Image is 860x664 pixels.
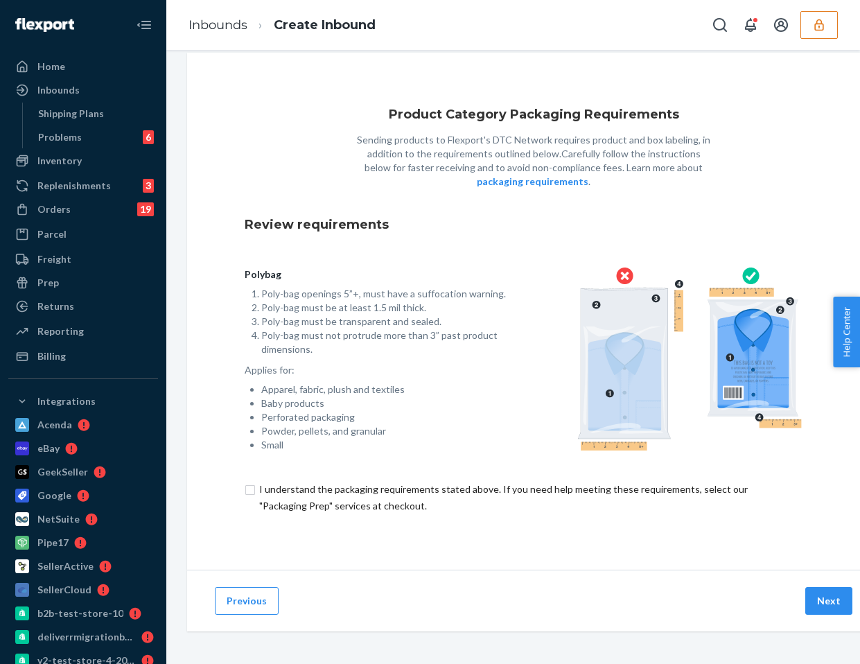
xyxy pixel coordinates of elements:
div: b2b-test-store-10 [37,606,123,620]
a: Returns [8,295,158,317]
button: Close Navigation [130,11,158,39]
a: Create Inbound [274,17,376,33]
a: SellerCloud [8,579,158,601]
div: 19 [137,202,154,216]
li: Apparel, fabric, plush and textiles [261,383,511,396]
button: packaging requirements [477,175,588,189]
div: Freight [37,252,71,266]
a: Inbounds [8,79,158,101]
button: Open notifications [737,11,764,39]
a: Orders19 [8,198,158,220]
button: Integrations [8,390,158,412]
div: Orders [37,202,71,216]
p: Sending products to Flexport's DTC Network requires product and box labeling, in addition to the ... [353,133,714,189]
a: Shipping Plans [31,103,159,125]
p: Applies for: [245,363,511,377]
li: Poly-bag must be transparent and sealed. [261,315,511,329]
div: Inventory [37,154,82,168]
a: eBay [8,437,158,460]
li: Small [261,438,511,452]
div: eBay [37,442,60,455]
div: Integrations [37,394,96,408]
button: Next [805,587,852,615]
img: polybag.ac92ac876edd07edd96c1eaacd328395.png [577,268,802,451]
a: Reporting [8,320,158,342]
div: Billing [37,349,66,363]
a: Pipe17 [8,532,158,554]
h1: Product Category Packaging Requirements [389,108,679,122]
a: Billing [8,345,158,367]
li: Poly-bag must be at least 1.5 mil thick. [261,301,511,315]
div: Returns [37,299,74,313]
div: Pipe17 [37,536,69,550]
div: Problems [38,130,82,144]
div: Parcel [37,227,67,241]
button: Open Search Box [706,11,734,39]
div: 3 [143,179,154,193]
div: Shipping Plans [38,107,104,121]
div: SellerActive [37,559,94,573]
a: SellerActive [8,555,158,577]
button: Open account menu [767,11,795,39]
li: Poly-bag openings 5”+, must have a suffocation warning. [261,287,511,301]
a: Home [8,55,158,78]
a: Google [8,484,158,507]
div: GeekSeller [37,465,88,479]
div: SellerCloud [37,583,91,597]
a: b2b-test-store-10 [8,602,158,624]
a: Replenishments3 [8,175,158,197]
a: NetSuite [8,508,158,530]
div: Home [37,60,65,73]
div: Review requirements [245,205,823,245]
li: Baby products [261,396,511,410]
ol: breadcrumbs [177,5,387,46]
a: Acenda [8,414,158,436]
button: Help Center [833,297,860,367]
a: Inventory [8,150,158,172]
div: NetSuite [37,512,80,526]
div: 6 [143,130,154,144]
img: Flexport logo [15,18,74,32]
div: Prep [37,276,59,290]
a: Prep [8,272,158,294]
li: Perforated packaging [261,410,511,424]
a: deliverrmigrationbasictest [8,626,158,648]
li: Powder, pellets, and granular [261,424,511,438]
a: Freight [8,248,158,270]
div: Reporting [37,324,84,338]
div: Inbounds [37,83,80,97]
div: Replenishments [37,179,111,193]
a: GeekSeller [8,461,158,483]
div: Google [37,489,71,503]
a: Problems6 [31,126,159,148]
p: Polybag [245,268,511,281]
li: Poly-bag must not protrude more than 3” past product dimensions. [261,329,511,356]
div: deliverrmigrationbasictest [37,630,136,644]
div: Acenda [37,418,72,432]
button: Previous [215,587,279,615]
a: Parcel [8,223,158,245]
a: Inbounds [188,17,247,33]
